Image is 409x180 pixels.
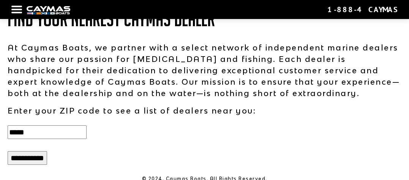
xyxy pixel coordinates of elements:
div: 1-888-4CAYMAS [327,5,398,14]
p: At Caymas Boats, we partner with a select network of independent marine dealers who share our pas... [8,42,401,99]
h1: Find Your Nearest Caymas Dealer [8,8,401,30]
p: Enter your ZIP code to see a list of dealers near you: [8,105,401,116]
img: white-logo-c9c8dbefe5ff5ceceb0f0178aa75bf4bb51f6bca0971e226c86eb53dfe498488.png [27,6,70,14]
